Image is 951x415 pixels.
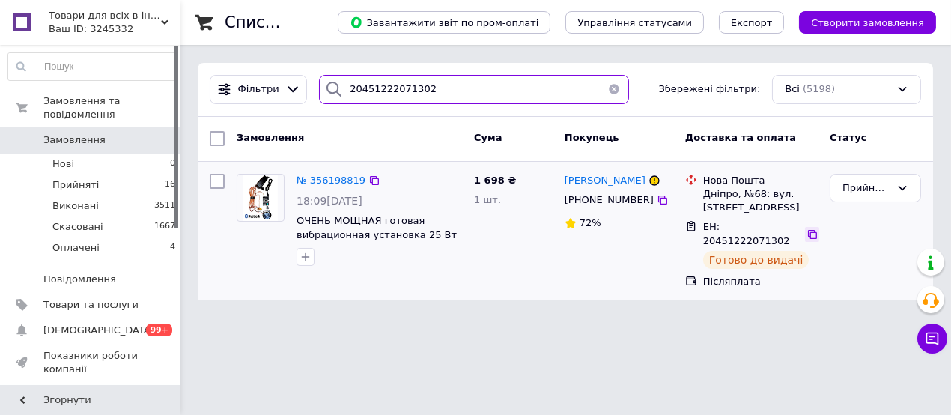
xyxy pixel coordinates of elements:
div: Прийнято [842,181,890,196]
h1: Список замовлень [225,13,377,31]
span: Оплачені [52,241,100,255]
span: [PERSON_NAME] [565,175,645,186]
span: 99+ [146,324,172,336]
a: [PERSON_NAME] [565,174,645,188]
span: 0 [170,157,175,171]
span: Всі [785,82,800,97]
button: Завантажити звіт по пром-оплаті [338,11,550,34]
span: Збережені фільтри: [658,82,760,97]
a: Створити замовлення [784,16,936,28]
span: 16 [165,178,175,192]
input: Пошук за номером замовлення, ПІБ покупця, номером телефону, Email, номером накладної [319,75,628,104]
span: 18:09[DATE] [297,195,362,207]
a: ОЧЕНЬ МОЩНАЯ готовая вибрационная установка 25 Вт (динамик AIYIMA) для шумных соседей [297,215,457,268]
div: Післяплата [703,275,818,288]
span: ЕН: 20451222071302 [703,221,790,246]
span: Статус [830,132,867,143]
input: Пошук [8,53,176,80]
span: Виконані [52,199,99,213]
button: Створити замовлення [799,11,936,34]
span: Фільтри [238,82,279,97]
span: 3511 [154,199,175,213]
span: 72% [580,217,601,228]
span: Замовлення [237,132,304,143]
img: Фото товару [243,175,279,221]
div: Нова Пошта [703,174,818,187]
span: Товари для всіх в інтернет-магазині «Avocado» [49,9,161,22]
span: 1 698 ₴ [474,175,516,186]
div: Готово до видачі [703,251,809,269]
span: Повідомлення [43,273,116,286]
span: 4 [170,241,175,255]
span: Замовлення [43,133,106,147]
a: № 356198819 [297,175,365,186]
span: Завантажити звіт по пром-оплаті [350,16,538,29]
span: Замовлення та повідомлення [43,94,180,121]
span: (5198) [803,83,835,94]
span: 1667 [154,220,175,234]
span: [PHONE_NUMBER] [565,194,654,205]
span: Нові [52,157,74,171]
button: Очистить [599,75,629,104]
span: Товари та послуги [43,298,139,312]
span: Експорт [731,17,773,28]
div: Ваш ID: 3245332 [49,22,180,36]
span: Управління статусами [577,17,692,28]
button: Управління статусами [565,11,704,34]
div: Дніпро, №68: вул. [STREET_ADDRESS] [703,187,818,214]
button: Чат з покупцем [917,324,947,354]
span: Доставка та оплата [685,132,796,143]
span: Скасовані [52,220,103,234]
button: Експорт [719,11,785,34]
span: Створити замовлення [811,17,924,28]
span: 1 шт. [474,194,501,205]
span: Cума [474,132,502,143]
a: Фото товару [237,174,285,222]
span: Показники роботи компанії [43,349,139,376]
span: [DEMOGRAPHIC_DATA] [43,324,154,337]
span: Покупець [565,132,619,143]
span: Прийняті [52,178,99,192]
